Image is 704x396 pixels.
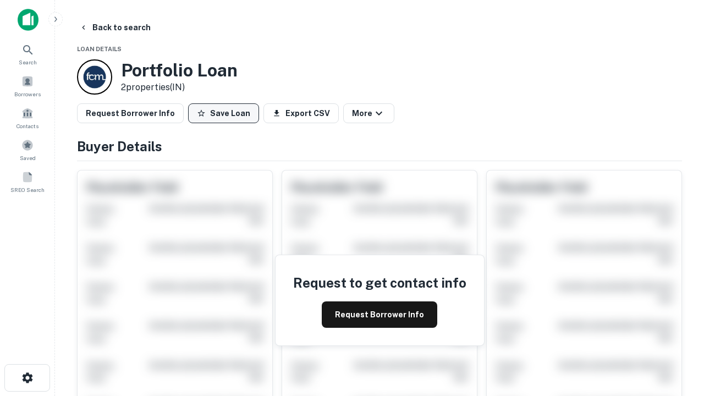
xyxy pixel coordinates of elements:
[77,103,184,123] button: Request Borrower Info
[18,9,38,31] img: capitalize-icon.png
[3,103,52,133] a: Contacts
[16,122,38,130] span: Contacts
[343,103,394,123] button: More
[20,153,36,162] span: Saved
[3,39,52,69] a: Search
[649,308,704,361] iframe: Chat Widget
[14,90,41,98] span: Borrowers
[293,273,466,293] h4: Request to get contact info
[3,135,52,164] a: Saved
[322,301,437,328] button: Request Borrower Info
[10,185,45,194] span: SREO Search
[3,167,52,196] a: SREO Search
[77,46,122,52] span: Loan Details
[19,58,37,67] span: Search
[121,81,238,94] p: 2 properties (IN)
[121,60,238,81] h3: Portfolio Loan
[77,136,682,156] h4: Buyer Details
[188,103,259,123] button: Save Loan
[3,71,52,101] a: Borrowers
[75,18,155,37] button: Back to search
[263,103,339,123] button: Export CSV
